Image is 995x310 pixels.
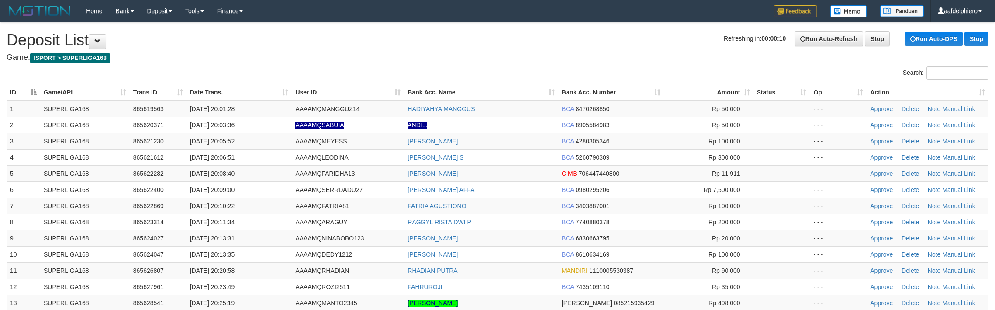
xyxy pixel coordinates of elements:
[576,219,610,226] span: Copy 7740880378 to clipboard
[7,133,40,149] td: 3
[562,235,574,242] span: BCA
[562,154,574,161] span: BCA
[7,31,988,49] h1: Deposit List
[761,35,786,42] strong: 00:00:10
[810,133,867,149] td: - - -
[712,105,740,112] span: Rp 50,000
[753,84,810,101] th: Status: activate to sort column ascending
[942,300,975,307] a: Manual Link
[562,138,574,145] span: BCA
[810,279,867,295] td: - - -
[7,4,73,17] img: MOTION_logo.png
[830,5,867,17] img: Button%20Memo.svg
[408,122,427,129] a: ANDI...
[190,267,235,274] span: [DATE] 20:20:58
[576,235,610,242] span: Copy 6830663795 to clipboard
[295,170,355,177] span: AAAAMQFARIDHA13
[408,105,475,112] a: HADIYAHYA MANGGUS
[579,170,619,177] span: Copy 706447440800 to clipboard
[408,154,463,161] a: [PERSON_NAME] S
[408,170,458,177] a: [PERSON_NAME]
[7,198,40,214] td: 7
[576,186,610,193] span: Copy 0980295206 to clipboard
[190,219,235,226] span: [DATE] 20:11:34
[712,267,740,274] span: Rp 90,000
[190,251,235,258] span: [DATE] 20:13:35
[810,262,867,279] td: - - -
[928,170,941,177] a: Note
[562,219,574,226] span: BCA
[40,214,130,230] td: SUPERLIGA168
[562,300,612,307] span: [PERSON_NAME]
[902,300,919,307] a: Delete
[928,283,941,290] a: Note
[7,262,40,279] td: 11
[708,219,740,226] span: Rp 200,000
[712,283,740,290] span: Rp 35,000
[870,235,893,242] a: Approve
[870,267,893,274] a: Approve
[576,202,610,209] span: Copy 3403887001 to clipboard
[40,198,130,214] td: SUPERLIGA168
[576,105,610,112] span: Copy 8470268850 to clipboard
[40,117,130,133] td: SUPERLIGA168
[589,267,633,274] span: Copy 1110005530387 to clipboard
[295,122,344,129] span: Nama rekening ada tanda titik/strip, harap diedit
[40,230,130,246] td: SUPERLIGA168
[408,202,466,209] a: FATRIA AGUSTIONO
[562,170,577,177] span: CIMB
[942,170,975,177] a: Manual Link
[40,181,130,198] td: SUPERLIGA168
[902,138,919,145] a: Delete
[133,122,164,129] span: 865620371
[40,262,130,279] td: SUPERLIGA168
[190,138,235,145] span: [DATE] 20:05:52
[708,251,740,258] span: Rp 100,000
[133,105,164,112] span: 865619563
[942,202,975,209] a: Manual Link
[867,84,988,101] th: Action: activate to sort column ascending
[902,251,919,258] a: Delete
[133,202,164,209] span: 865622869
[928,154,941,161] a: Note
[190,170,235,177] span: [DATE] 20:08:40
[7,165,40,181] td: 5
[712,235,740,242] span: Rp 20,000
[133,235,164,242] span: 865624027
[724,35,786,42] span: Refreshing in:
[708,154,740,161] span: Rp 300,000
[190,105,235,112] span: [DATE] 20:01:28
[942,138,975,145] a: Manual Link
[708,202,740,209] span: Rp 100,000
[133,154,164,161] span: 865621612
[795,31,863,46] a: Run Auto-Refresh
[576,283,610,290] span: Copy 7435109110 to clipboard
[7,279,40,295] td: 12
[708,138,740,145] span: Rp 100,000
[133,138,164,145] span: 865621230
[292,84,404,101] th: User ID: activate to sort column ascending
[870,105,893,112] a: Approve
[870,300,893,307] a: Approve
[865,31,890,46] a: Stop
[712,170,740,177] span: Rp 11,911
[190,202,235,209] span: [DATE] 20:10:22
[942,105,975,112] a: Manual Link
[942,154,975,161] a: Manual Link
[902,219,919,226] a: Delete
[703,186,740,193] span: Rp 7,500,000
[7,84,40,101] th: ID: activate to sort column descending
[133,219,164,226] span: 865623314
[7,181,40,198] td: 6
[903,66,988,80] label: Search:
[295,138,347,145] span: AAAAMQMEYESS
[902,170,919,177] a: Delete
[902,267,919,274] a: Delete
[133,267,164,274] span: 865626807
[576,154,610,161] span: Copy 5260790309 to clipboard
[870,170,893,177] a: Approve
[928,300,941,307] a: Note
[190,122,235,129] span: [DATE] 20:03:36
[870,202,893,209] a: Approve
[7,117,40,133] td: 2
